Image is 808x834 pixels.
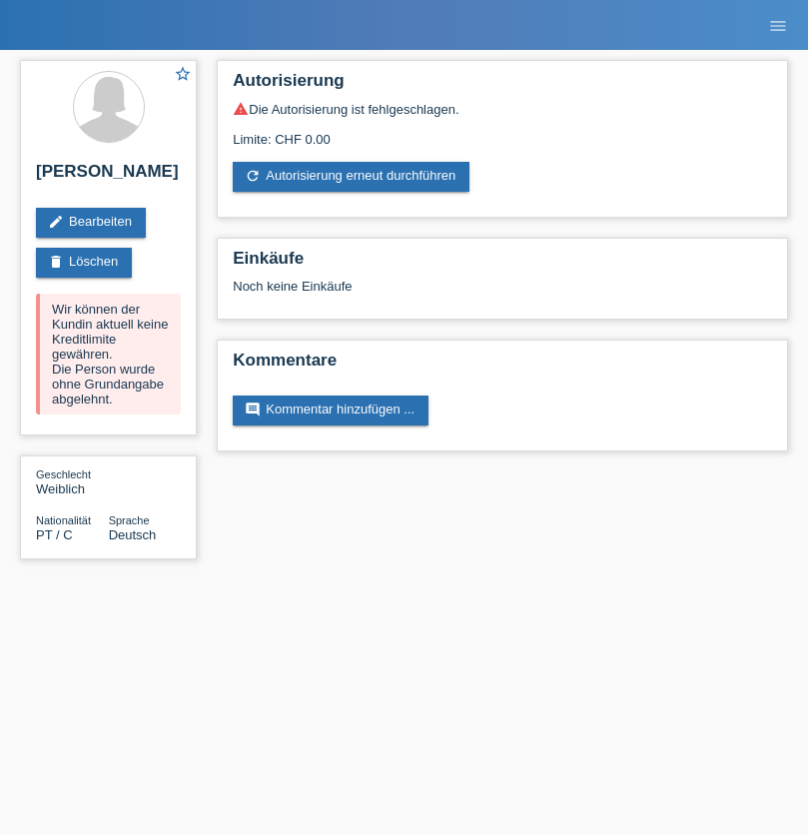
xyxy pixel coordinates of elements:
i: star_border [174,65,192,83]
a: refreshAutorisierung erneut durchführen [233,162,469,192]
span: Portugal / C / 10.07.2002 [36,527,73,542]
h2: Autorisierung [233,71,772,101]
h2: [PERSON_NAME] [36,162,181,192]
a: star_border [174,65,192,86]
h2: Kommentare [233,351,772,381]
a: menu [758,19,798,31]
i: refresh [245,168,261,184]
a: commentKommentar hinzufügen ... [233,396,428,425]
div: Noch keine Einkäufe [233,279,772,309]
div: Die Autorisierung ist fehlgeschlagen. [233,101,772,117]
div: Wir können der Kundin aktuell keine Kreditlimite gewähren. Die Person wurde ohne Grundangabe abge... [36,294,181,415]
span: Nationalität [36,514,91,526]
a: editBearbeiten [36,208,146,238]
div: Weiblich [36,466,109,496]
span: Deutsch [109,527,157,542]
div: Limite: CHF 0.00 [233,117,772,147]
i: comment [245,402,261,417]
i: edit [48,214,64,230]
h2: Einkäufe [233,249,772,279]
span: Geschlecht [36,468,91,480]
i: delete [48,254,64,270]
i: menu [768,16,788,36]
i: warning [233,101,249,117]
a: deleteLöschen [36,248,132,278]
span: Sprache [109,514,150,526]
